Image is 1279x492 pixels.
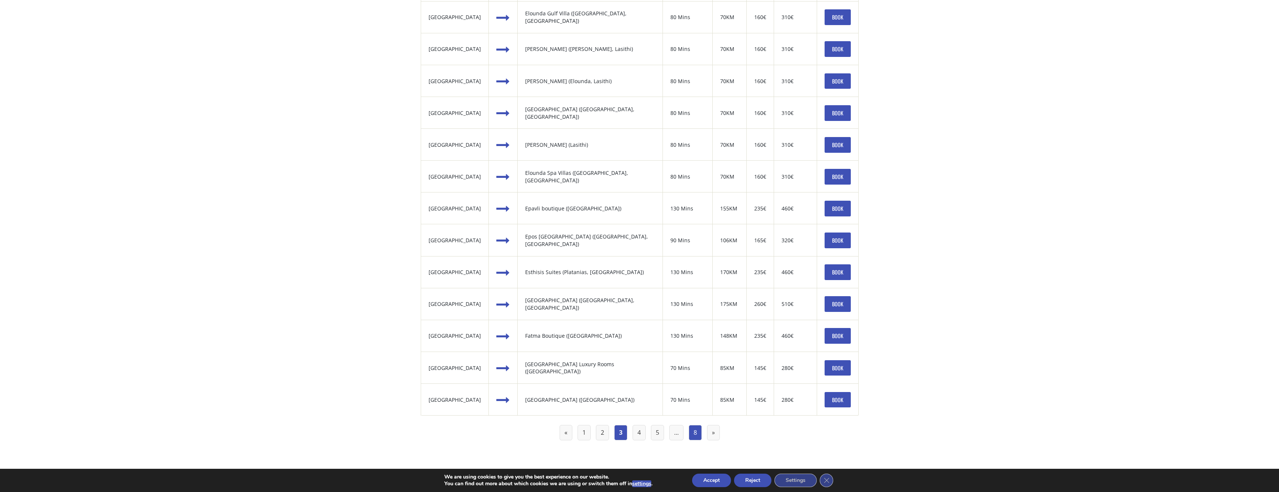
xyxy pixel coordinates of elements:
a: BOOK [825,9,851,25]
div: 510€ [782,300,809,308]
div: 310€ [782,78,809,85]
div: 160€ [754,45,766,53]
a: Page 4 [633,425,646,440]
p: We are using cookies to give you the best experience on our website. [444,474,652,480]
div: 160€ [754,78,766,85]
div: 145€ [754,396,766,404]
div: [GEOGRAPHIC_DATA] Luxury Rooms ([GEOGRAPHIC_DATA]) [525,361,655,376]
a: Page 2 [596,425,609,440]
div: 310€ [782,13,809,21]
div: [PERSON_NAME] (Lasithi) [525,141,655,149]
a: » [707,425,720,440]
div: [GEOGRAPHIC_DATA] ([GEOGRAPHIC_DATA], [GEOGRAPHIC_DATA]) [525,297,655,312]
div: [PERSON_NAME] ([PERSON_NAME], Lasithi) [525,45,655,53]
div: 80 Mins [670,141,705,149]
div: 175KM [720,300,739,308]
a: BOOK [825,360,851,376]
div: [PERSON_NAME] (Elounda, Lasithi) [525,78,655,85]
div: [GEOGRAPHIC_DATA] [429,300,481,308]
div: [GEOGRAPHIC_DATA] ([GEOGRAPHIC_DATA]) [525,396,655,404]
div: 310€ [782,45,809,53]
a: BOOK [825,201,851,216]
div: 70KM [720,13,739,21]
div: [GEOGRAPHIC_DATA] [429,109,481,117]
div: 170KM [720,268,739,276]
div: Elounda Spa Villas ([GEOGRAPHIC_DATA], [GEOGRAPHIC_DATA]) [525,169,655,184]
div: 70KM [720,78,739,85]
div: 80 Mins [670,173,705,180]
div: [GEOGRAPHIC_DATA] [429,173,481,180]
div: [GEOGRAPHIC_DATA] [429,396,481,404]
div: 155KM [720,205,739,212]
a: BOOK [825,296,851,312]
a: « [560,425,572,440]
div: 90 Mins [670,237,705,244]
div: 80 Mins [670,45,705,53]
div: 80 Mins [670,13,705,21]
a: BOOK [825,392,851,408]
a: BOOK [825,169,851,185]
div: 70KM [720,45,739,53]
div: [GEOGRAPHIC_DATA] [429,364,481,372]
div: 280€ [782,396,809,404]
div: 85KM [720,396,739,404]
span: Page 3 [614,425,627,440]
div: 310€ [782,109,809,117]
div: 80 Mins [670,78,705,85]
div: 130 Mins [670,205,705,212]
div: [GEOGRAPHIC_DATA] [429,332,481,340]
a: BOOK [825,73,851,89]
div: [GEOGRAPHIC_DATA] ([GEOGRAPHIC_DATA], [GEOGRAPHIC_DATA]) [525,106,655,121]
div: 85KM [720,364,739,372]
a: Page 5 [651,425,664,440]
div: 130 Mins [670,332,705,340]
div: Esthisis Suites (Platanias, [GEOGRAPHIC_DATA]) [525,268,655,276]
div: Fatma Boutique ([GEOGRAPHIC_DATA]) [525,332,655,340]
p: You can find out more about which cookies we are using or switch them off in . [444,480,652,487]
div: 106KM [720,237,739,244]
div: 148KM [720,332,739,340]
div: 160€ [754,173,766,180]
a: BOOK [825,105,851,121]
div: 160€ [754,141,766,149]
a: BOOK [825,328,851,344]
a: BOOK [825,233,851,248]
a: Page 1 [578,425,591,440]
div: 130 Mins [670,268,705,276]
div: 165€ [754,237,766,244]
div: Elounda Gulf Villa ([GEOGRAPHIC_DATA], [GEOGRAPHIC_DATA]) [525,10,655,25]
div: 130 Mins [670,300,705,308]
div: 160€ [754,109,766,117]
div: 145€ [754,364,766,372]
div: 70KM [720,109,739,117]
div: [GEOGRAPHIC_DATA] [429,205,481,212]
a: BOOK [825,264,851,280]
div: 260€ [754,300,766,308]
div: Epos [GEOGRAPHIC_DATA] ([GEOGRAPHIC_DATA], [GEOGRAPHIC_DATA]) [525,233,655,248]
div: 235€ [754,332,766,340]
button: Reject [734,474,771,487]
div: 235€ [754,268,766,276]
div: [GEOGRAPHIC_DATA] [429,141,481,149]
div: 460€ [782,268,809,276]
div: 70KM [720,173,739,180]
div: 70 Mins [670,396,705,404]
div: 280€ [782,364,809,372]
div: 320€ [782,237,809,244]
div: [GEOGRAPHIC_DATA] [429,45,481,53]
div: 460€ [782,205,809,212]
button: Close GDPR Cookie Banner [820,474,833,487]
div: [GEOGRAPHIC_DATA] [429,13,481,21]
div: 460€ [782,332,809,340]
div: [GEOGRAPHIC_DATA] [429,237,481,244]
div: Epavli boutique ([GEOGRAPHIC_DATA]) [525,205,655,212]
div: 235€ [754,205,766,212]
button: settings [632,480,651,487]
div: 70KM [720,141,739,149]
div: 70 Mins [670,364,705,372]
div: 80 Mins [670,109,705,117]
a: Page 8 [689,425,702,440]
div: 310€ [782,141,809,149]
div: 310€ [782,173,809,180]
button: Settings [774,474,817,487]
